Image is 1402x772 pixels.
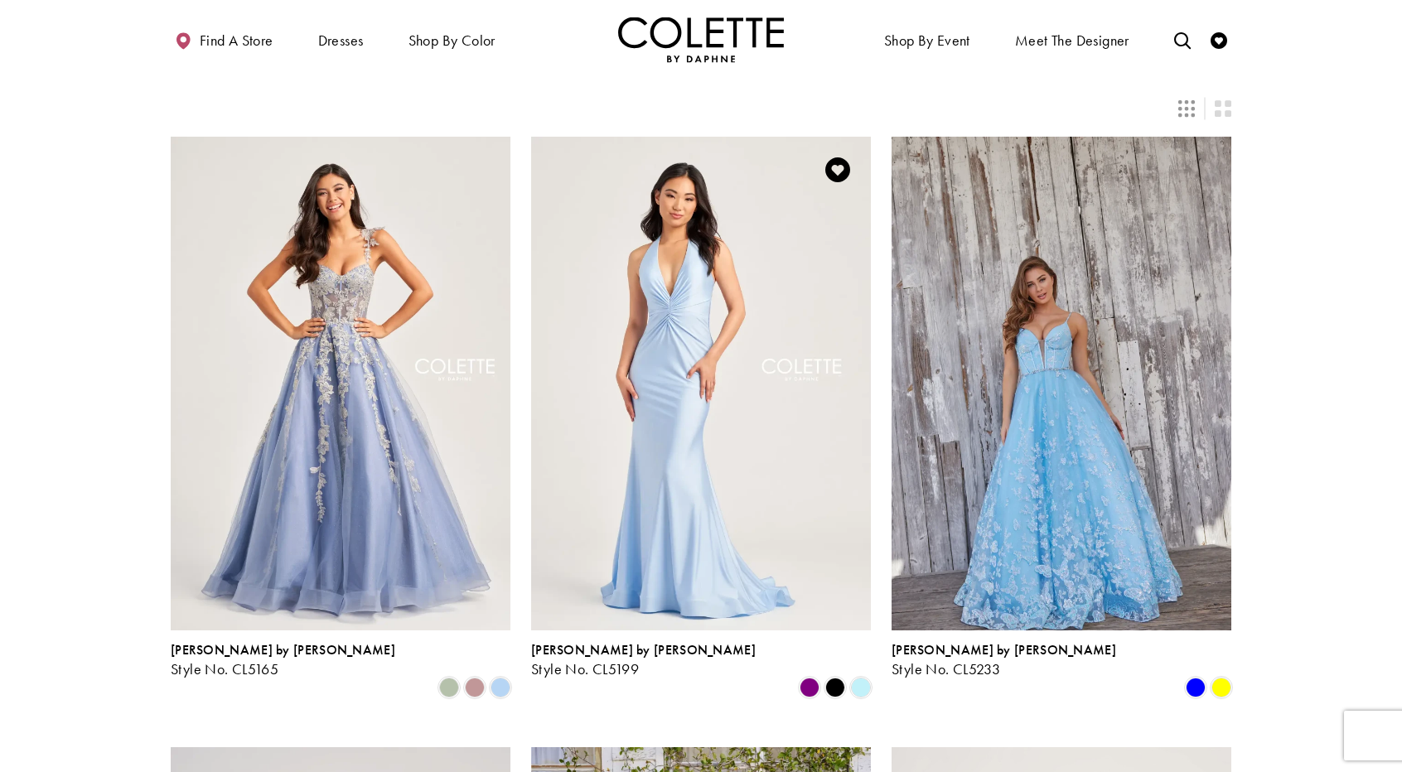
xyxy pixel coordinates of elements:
[491,678,510,697] i: Periwinkle
[465,678,485,697] i: Mauve
[1215,100,1231,117] span: Switch layout to 2 columns
[851,678,871,697] i: Light Blue
[820,152,855,187] a: Add to Wishlist
[171,137,510,630] a: Visit Colette by Daphne Style No. CL5165 Page
[884,32,970,49] span: Shop By Event
[404,17,500,62] span: Shop by color
[1097,66,1198,80] span: 81 items
[800,678,819,697] i: Purple
[1170,17,1195,62] a: Toggle search
[439,678,459,697] i: Sage
[1011,17,1134,62] a: Meet the designer
[531,137,871,630] a: Visit Colette by Daphne Style No. CL5199 Page
[531,659,639,678] span: Style No. CL5199
[892,643,1116,678] div: Colette by Daphne Style No. CL5233
[409,32,496,49] span: Shop by color
[825,678,845,697] i: Black
[1178,100,1195,117] span: Switch layout to 3 columns
[892,641,1116,659] span: [PERSON_NAME] by [PERSON_NAME]
[1186,678,1206,697] i: Blue
[531,643,756,678] div: Colette by Daphne Style No. CL5199
[1015,32,1129,49] span: Meet the designer
[1211,678,1231,697] i: Yellow
[618,17,784,62] img: Colette by Daphne
[171,659,278,678] span: Style No. CL5165
[171,17,277,62] a: Find a store
[200,32,273,49] span: Find a store
[880,17,974,62] span: Shop By Event
[531,641,756,659] span: [PERSON_NAME] by [PERSON_NAME]
[314,17,368,62] span: Dresses
[618,17,784,62] a: Visit Home Page
[892,659,1000,678] span: Style No. CL5233
[1206,17,1231,62] a: Check Wishlist
[171,643,395,678] div: Colette by Daphne Style No. CL5165
[892,137,1231,630] a: Visit Colette by Daphne Style No. CL5233 Page
[161,90,1241,127] div: Layout Controls
[318,32,364,49] span: Dresses
[171,641,395,659] span: [PERSON_NAME] by [PERSON_NAME]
